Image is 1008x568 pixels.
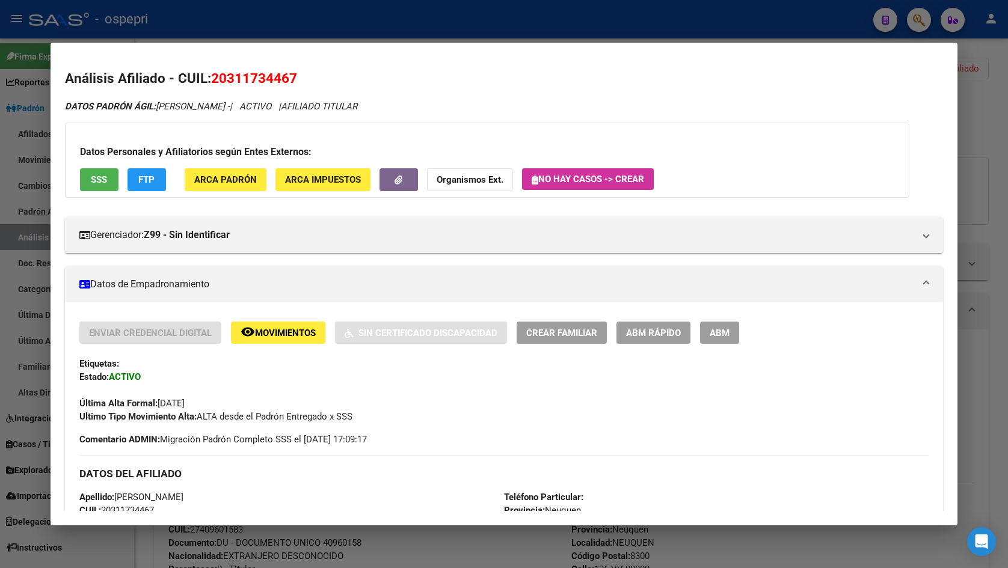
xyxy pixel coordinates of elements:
[427,168,513,191] button: Organismos Ext.
[522,168,654,190] button: No hay casos -> Crear
[80,145,894,159] h3: Datos Personales y Afiliatorios según Entes Externos:
[79,398,158,409] strong: Última Alta Formal:
[275,168,370,191] button: ARCA Impuestos
[65,69,943,89] h2: Análisis Afiliado - CUIL:
[194,175,257,186] span: ARCA Padrón
[79,277,914,292] mat-panel-title: Datos de Empadronamiento
[700,322,739,344] button: ABM
[710,328,730,338] span: ABM
[185,168,266,191] button: ARCA Padrón
[526,328,597,338] span: Crear Familiar
[65,101,357,112] i: | ACTIVO |
[79,492,114,502] strong: Apellido:
[255,328,316,338] span: Movimientos
[79,358,119,369] strong: Etiquetas:
[65,101,230,112] span: [PERSON_NAME] -
[79,411,197,422] strong: Ultimo Tipo Movimiento Alta:
[80,168,118,191] button: SSS
[79,492,183,502] span: [PERSON_NAME]
[626,328,681,338] span: ABM Rápido
[504,492,583,502] strong: Teléfono Particular:
[211,70,297,86] span: 20311734467
[79,505,154,516] span: 20311734467
[79,433,367,446] span: Migración Padrón Completo SSS el [DATE] 17:09:17
[285,175,361,186] span: ARCA Impuestos
[79,371,109,382] strong: Estado:
[967,527,996,556] div: Open Intercom Messenger
[79,434,160,445] strong: Comentario ADMIN:
[358,328,497,338] span: Sin Certificado Discapacidad
[79,322,221,344] button: Enviar Credencial Digital
[91,175,107,186] span: SSS
[437,175,503,186] strong: Organismos Ext.
[231,322,325,344] button: Movimientos
[138,175,155,186] span: FTP
[89,328,212,338] span: Enviar Credencial Digital
[79,228,914,242] mat-panel-title: Gerenciador:
[616,322,690,344] button: ABM Rápido
[65,266,943,302] mat-expansion-panel-header: Datos de Empadronamiento
[517,322,607,344] button: Crear Familiar
[79,467,929,480] h3: DATOS DEL AFILIADO
[79,411,352,422] span: ALTA desde el Padrón Entregado x SSS
[504,505,581,516] span: Neuquen
[79,398,185,409] span: [DATE]
[65,217,943,253] mat-expansion-panel-header: Gerenciador:Z99 - Sin Identificar
[65,101,156,112] strong: DATOS PADRÓN ÁGIL:
[144,228,230,242] strong: Z99 - Sin Identificar
[128,168,166,191] button: FTP
[335,322,507,344] button: Sin Certificado Discapacidad
[504,505,545,516] strong: Provincia:
[241,325,255,339] mat-icon: remove_red_eye
[109,371,141,382] strong: ACTIVO
[79,505,101,516] strong: CUIL:
[281,101,357,112] span: AFILIADO TITULAR
[532,174,644,185] span: No hay casos -> Crear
